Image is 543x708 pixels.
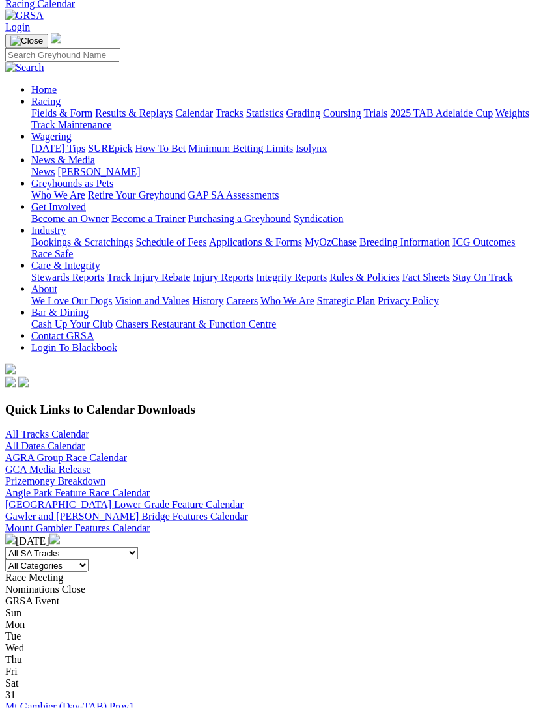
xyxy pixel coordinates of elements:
[31,107,538,131] div: Racing
[5,475,105,487] a: Prizemoney Breakdown
[31,213,538,225] div: Get Involved
[5,21,30,33] a: Login
[31,143,538,154] div: Wagering
[135,236,206,248] a: Schedule of Fees
[5,642,538,654] div: Wed
[192,295,223,306] a: History
[5,511,248,522] a: Gawler and [PERSON_NAME] Bridge Features Calendar
[10,36,43,46] img: Close
[5,364,16,375] img: logo-grsa-white.png
[88,190,186,201] a: Retire Your Greyhound
[209,236,302,248] a: Applications & Forms
[5,464,91,475] a: GCA Media Release
[31,283,57,294] a: About
[305,236,357,248] a: MyOzChase
[31,178,113,189] a: Greyhounds as Pets
[495,107,529,119] a: Weights
[5,62,44,74] img: Search
[31,342,117,353] a: Login To Blackbook
[5,607,538,619] div: Sun
[294,213,343,224] a: Syndication
[5,534,16,545] img: chevron-left-pager-white.svg
[31,213,109,224] a: Become an Owner
[175,107,213,119] a: Calendar
[5,403,538,417] h3: Quick Links to Calendar Downloads
[31,295,538,307] div: About
[31,201,86,212] a: Get Involved
[5,48,120,62] input: Search
[18,377,29,388] img: twitter.svg
[31,119,111,130] a: Track Maintenance
[111,213,186,224] a: Become a Trainer
[5,584,538,595] div: Nominations Close
[31,307,89,318] a: Bar & Dining
[31,295,112,306] a: We Love Our Dogs
[51,33,61,44] img: logo-grsa-white.png
[57,166,140,177] a: [PERSON_NAME]
[31,272,538,283] div: Care & Integrity
[5,572,538,584] div: Race Meeting
[5,689,16,700] span: 31
[5,429,89,440] a: All Tracks Calendar
[452,272,512,283] a: Stay On Track
[95,107,173,119] a: Results & Replays
[296,143,327,154] a: Isolynx
[5,630,538,642] div: Tue
[135,143,186,154] a: How To Bet
[5,452,127,463] a: AGRA Group Race Calendar
[286,107,320,119] a: Grading
[31,190,85,201] a: Who We Are
[188,190,279,201] a: GAP SA Assessments
[256,272,327,283] a: Integrity Reports
[193,272,253,283] a: Injury Reports
[31,272,104,283] a: Stewards Reports
[260,295,314,306] a: Who We Are
[359,236,450,248] a: Breeding Information
[31,166,55,177] a: News
[31,236,133,248] a: Bookings & Scratchings
[188,213,291,224] a: Purchasing a Greyhound
[31,248,73,259] a: Race Safe
[5,522,150,533] a: Mount Gambier Features Calendar
[31,319,113,330] a: Cash Up Your Club
[226,295,258,306] a: Careers
[31,319,538,330] div: Bar & Dining
[378,295,439,306] a: Privacy Policy
[88,143,132,154] a: SUREpick
[31,131,72,142] a: Wagering
[5,499,244,510] a: [GEOGRAPHIC_DATA] Lower Grade Feature Calendar
[31,154,95,165] a: News & Media
[115,295,189,306] a: Vision and Values
[363,107,387,119] a: Trials
[31,330,94,341] a: Contact GRSA
[5,440,85,451] a: All Dates Calendar
[5,619,538,630] div: Mon
[329,272,400,283] a: Rules & Policies
[5,534,538,547] div: [DATE]
[31,143,85,154] a: [DATE] Tips
[317,295,375,306] a: Strategic Plan
[5,34,48,48] button: Toggle navigation
[390,107,493,119] a: 2025 TAB Adelaide Cup
[246,107,284,119] a: Statistics
[188,143,293,154] a: Minimum Betting Limits
[5,10,44,21] img: GRSA
[31,190,538,201] div: Greyhounds as Pets
[49,534,60,545] img: chevron-right-pager-white.svg
[452,236,515,248] a: ICG Outcomes
[31,236,538,260] div: Industry
[402,272,450,283] a: Fact Sheets
[31,166,538,178] div: News & Media
[5,595,538,607] div: GRSA Event
[31,84,57,95] a: Home
[107,272,190,283] a: Track Injury Rebate
[31,225,66,236] a: Industry
[31,107,92,119] a: Fields & Form
[216,107,244,119] a: Tracks
[31,96,61,107] a: Racing
[5,666,538,677] div: Fri
[31,260,100,271] a: Care & Integrity
[5,487,150,498] a: Angle Park Feature Race Calendar
[323,107,361,119] a: Coursing
[115,319,276,330] a: Chasers Restaurant & Function Centre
